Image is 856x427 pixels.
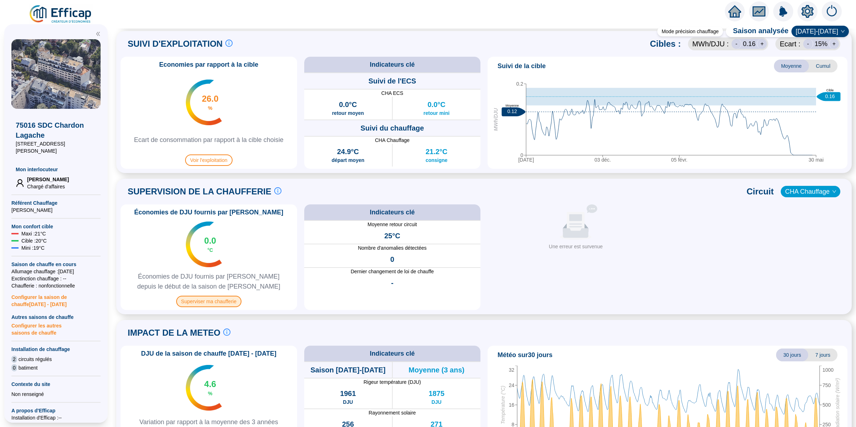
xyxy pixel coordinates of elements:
span: CHA Chauffage [304,137,481,144]
span: CHA Chauffage [785,186,836,197]
span: info-circle [274,187,281,194]
span: 0.16 [743,39,755,49]
span: Cumul [809,60,837,72]
span: CHA ECS [304,90,481,97]
span: Suivi du chauffage [361,123,424,133]
img: alerts [773,1,793,21]
text: Cible [826,88,834,92]
span: Superviser ma chaufferie [176,296,241,307]
tspan: 500 [822,402,831,408]
div: Non renseigné [11,391,101,398]
span: 1875 [429,388,445,398]
span: 0.0°C [428,100,445,110]
span: 1961 [340,388,356,398]
span: MWh /DJU : [692,39,729,49]
span: [PERSON_NAME] [27,176,69,183]
img: indicateur températures [186,365,222,411]
div: + [757,39,767,49]
span: 0.0 [204,235,216,246]
span: Autres saisons de chauffe [11,314,101,321]
span: 4.6 [204,378,216,390]
span: Moyenne [774,60,809,72]
span: 25°C [384,231,400,241]
span: - [391,278,393,288]
span: home [728,5,741,18]
tspan: 32 [509,367,514,373]
tspan: 1000 [822,367,834,373]
span: Nombre d'anomalies détectées [304,244,481,251]
span: DJU de la saison de chauffe [DATE] - [DATE] [137,349,281,359]
span: Météo sur 30 jours [498,350,552,360]
span: °C [207,246,213,254]
span: double-left [96,31,101,36]
span: Rigeur température (DJU) [304,378,481,386]
tspan: 750 [822,382,831,388]
text: 0.16 [825,93,835,99]
span: circuits régulés [19,356,52,363]
img: indicateur températures [186,222,222,267]
span: Configurer la saison de chauffe [DATE] - [DATE] [11,289,101,308]
span: 0 [11,364,17,371]
span: 30 jours [776,349,808,361]
span: DJU [432,398,442,406]
text: Moyenne [505,104,519,107]
span: info-circle [225,40,233,47]
span: Chaufferie : non fonctionnelle [11,282,101,289]
span: 75016 SDC Chardon Lagache [16,120,96,140]
span: SUIVI D'EXPLOITATION [128,38,223,50]
span: Économies de DJU fournis par [PERSON_NAME] depuis le début de la saison de [PERSON_NAME] [123,271,294,291]
span: SUPERVISION DE LA CHAUFFERIE [128,186,271,197]
span: 2 [11,356,17,363]
span: 15 % [815,39,827,49]
span: A propos d'Efficap [11,407,101,414]
span: down [832,189,836,194]
span: Moyenne retour circuit [304,221,481,228]
span: Saison [DATE]-[DATE] [310,365,385,375]
span: Indicateurs clé [370,60,415,70]
span: Chargé d'affaires [27,183,69,190]
text: 0.12 [507,109,517,115]
span: retour moyen [332,110,364,117]
span: Indicateurs clé [370,207,415,217]
span: 26.0 [202,93,219,105]
tspan: 03 déc. [595,157,611,163]
span: Cible : 20 °C [21,237,47,244]
tspan: [DATE] [518,157,534,163]
span: Contexte du site [11,381,101,388]
div: Une erreur est survenue [490,243,661,250]
span: Suivi de la cible [498,61,546,71]
span: Rayonnement solaire [304,409,481,416]
div: - [732,39,742,49]
tspan: 24 [509,382,514,388]
span: Économies de DJU fournis par [PERSON_NAME] [130,207,287,217]
span: info-circle [223,329,230,336]
span: user [16,179,24,187]
span: Indicateurs clé [370,349,415,359]
span: DJU [343,398,353,406]
span: Mon confort cible [11,223,101,230]
span: Economies par rapport à la cible [155,60,263,70]
tspan: 0.2 [516,81,524,87]
div: - [803,39,813,49]
tspan: 30 mai [809,157,824,163]
span: Mini : 19 °C [21,244,45,251]
span: batiment [19,364,38,371]
span: départ moyen [332,157,365,164]
span: Cibles : [650,38,681,50]
span: 2024-2025 [796,26,845,37]
span: % [208,105,212,112]
span: Suivi de l'ECS [368,76,416,86]
span: 7 jours [808,349,837,361]
span: Moyenne (3 ans) [409,365,465,375]
span: [PERSON_NAME] [11,207,101,214]
span: Dernier changement de loi de chauffe [304,268,481,275]
img: efficap energie logo [29,4,93,24]
span: down [841,29,845,34]
span: Allumage chauffage : [DATE] [11,268,101,275]
span: Ecart : [780,39,800,49]
span: fund [753,5,765,18]
tspan: 0 [520,152,523,158]
span: Configurer les autres saisons de chauffe [11,321,101,336]
span: Maxi : 21 °C [21,230,46,237]
span: 0.0°C [339,100,357,110]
